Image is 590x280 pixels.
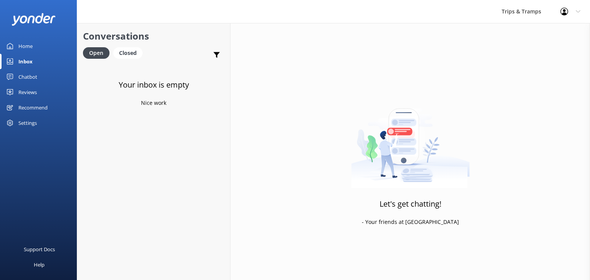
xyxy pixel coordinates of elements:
a: Open [83,48,113,57]
a: Closed [113,48,146,57]
div: Closed [113,47,143,59]
p: Nice work [141,99,166,107]
p: - Your friends at [GEOGRAPHIC_DATA] [362,218,459,226]
div: Support Docs [24,242,55,257]
div: Inbox [18,54,33,69]
div: Open [83,47,109,59]
h3: Your inbox is empty [119,79,189,91]
h2: Conversations [83,29,224,43]
div: Recommend [18,100,48,115]
h3: Let's get chatting! [380,198,441,210]
div: Home [18,38,33,54]
div: Reviews [18,84,37,100]
div: Help [34,257,45,272]
img: yonder-white-logo.png [12,13,56,26]
div: Chatbot [18,69,37,84]
img: artwork of a man stealing a conversation from at giant smartphone [351,92,470,188]
div: Settings [18,115,37,131]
